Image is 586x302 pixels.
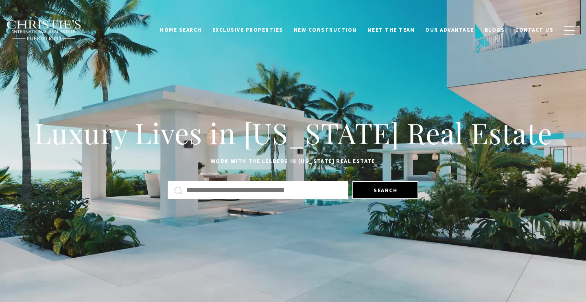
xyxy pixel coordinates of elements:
a: Blogs [479,22,510,38]
span: Blogs [485,26,505,33]
h1: Luxury Lives in [US_STATE] Real Estate [28,115,558,151]
a: Our Advantage [420,22,479,38]
span: Our Advantage [425,26,474,33]
button: Search [352,181,418,199]
a: Home Search [155,22,207,38]
span: New Construction [294,26,357,33]
a: New Construction [289,22,362,38]
a: Meet the Team [362,22,420,38]
p: Work with the leaders in [US_STATE] Real Estate [28,156,558,166]
a: Exclusive Properties [207,22,289,38]
span: Exclusive Properties [212,26,283,33]
img: Christie's International Real Estate black text logo [6,20,82,41]
span: Contact Us [515,26,553,33]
